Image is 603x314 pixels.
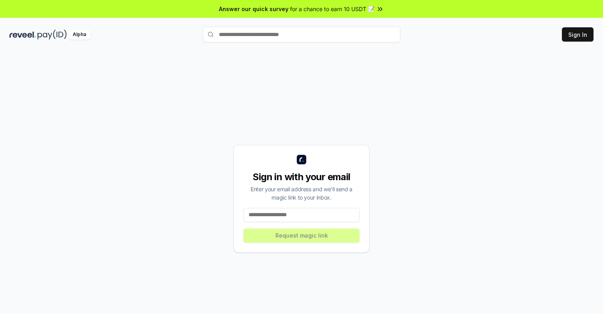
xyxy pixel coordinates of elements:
[297,155,306,164] img: logo_small
[243,171,360,183] div: Sign in with your email
[290,5,375,13] span: for a chance to earn 10 USDT 📝
[68,30,90,40] div: Alpha
[219,5,288,13] span: Answer our quick survey
[38,30,67,40] img: pay_id
[562,27,594,42] button: Sign In
[243,185,360,202] div: Enter your email address and we’ll send a magic link to your inbox.
[9,30,36,40] img: reveel_dark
